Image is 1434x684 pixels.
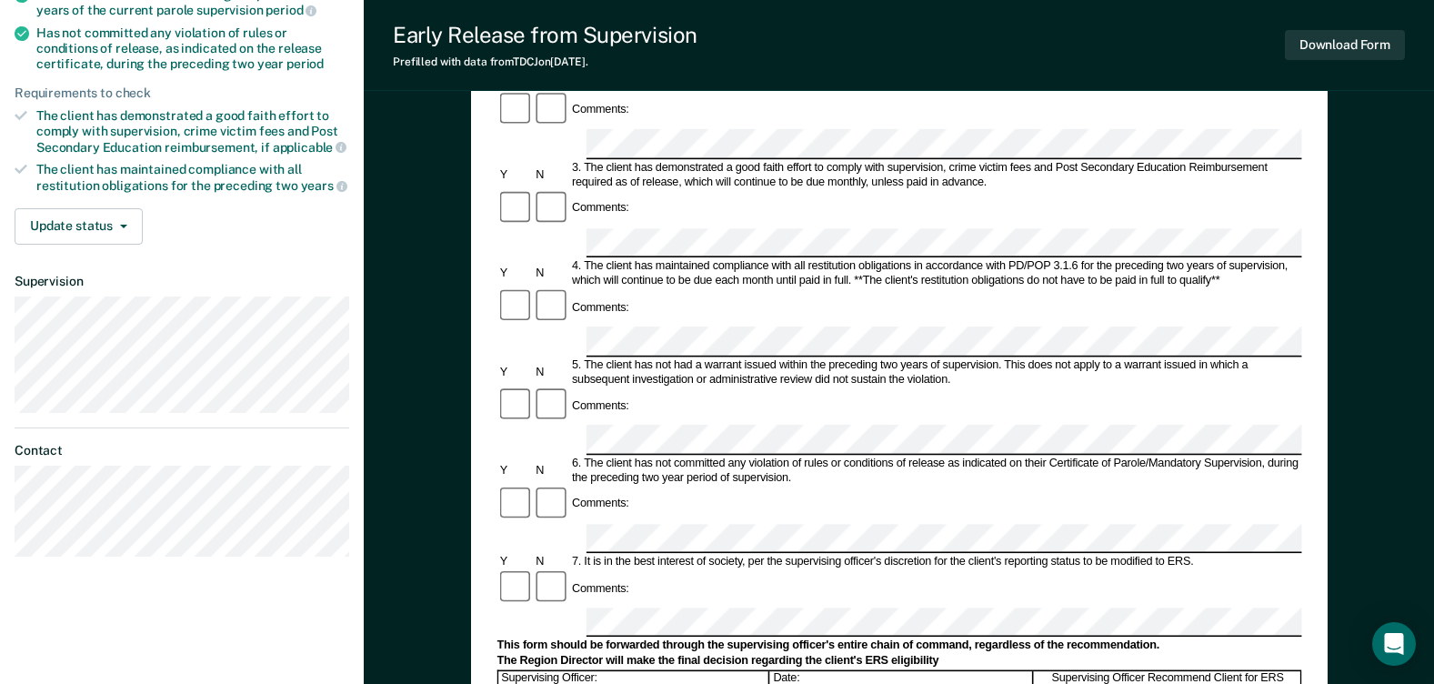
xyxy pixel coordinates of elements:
[496,267,533,281] div: Y
[569,555,1302,569] div: 7. It is in the best interest of society, per the supervising officer's discretion for the client...
[496,639,1301,654] div: This form should be forwarded through the supervising officer's entire chain of command, regardle...
[266,3,316,17] span: period
[533,168,569,183] div: N
[393,55,697,68] div: Prefilled with data from TDCJ on [DATE] .
[273,140,346,155] span: applicable
[36,25,349,71] div: Has not committed any violation of rules or conditions of release, as indicated on the release ce...
[1372,622,1416,666] div: Open Intercom Messenger
[533,366,569,380] div: N
[569,259,1302,288] div: 4. The client has maintained compliance with all restitution obligations in accordance with PD/PO...
[569,498,632,512] div: Comments:
[569,457,1302,486] div: 6. The client has not committed any violation of rules or conditions of release as indicated on t...
[569,358,1302,387] div: 5. The client has not had a warrant issued within the preceding two years of supervision. This do...
[569,581,632,596] div: Comments:
[393,22,697,48] div: Early Release from Supervision
[496,464,533,478] div: Y
[569,202,632,216] div: Comments:
[496,655,1301,669] div: The Region Director will make the final decision regarding the client's ERS eligibility
[569,161,1302,190] div: 3. The client has demonstrated a good faith effort to comply with supervision, crime victim fees ...
[496,366,533,380] div: Y
[569,104,632,118] div: Comments:
[533,267,569,281] div: N
[15,443,349,458] dt: Contact
[533,464,569,478] div: N
[301,178,347,193] span: years
[15,208,143,245] button: Update status
[286,56,324,71] span: period
[36,162,349,193] div: The client has maintained compliance with all restitution obligations for the preceding two
[15,85,349,101] div: Requirements to check
[533,555,569,569] div: N
[1285,30,1405,60] button: Download Form
[496,555,533,569] div: Y
[36,108,349,155] div: The client has demonstrated a good faith effort to comply with supervision, crime victim fees and...
[569,399,632,414] div: Comments:
[496,168,533,183] div: Y
[15,274,349,289] dt: Supervision
[569,300,632,315] div: Comments:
